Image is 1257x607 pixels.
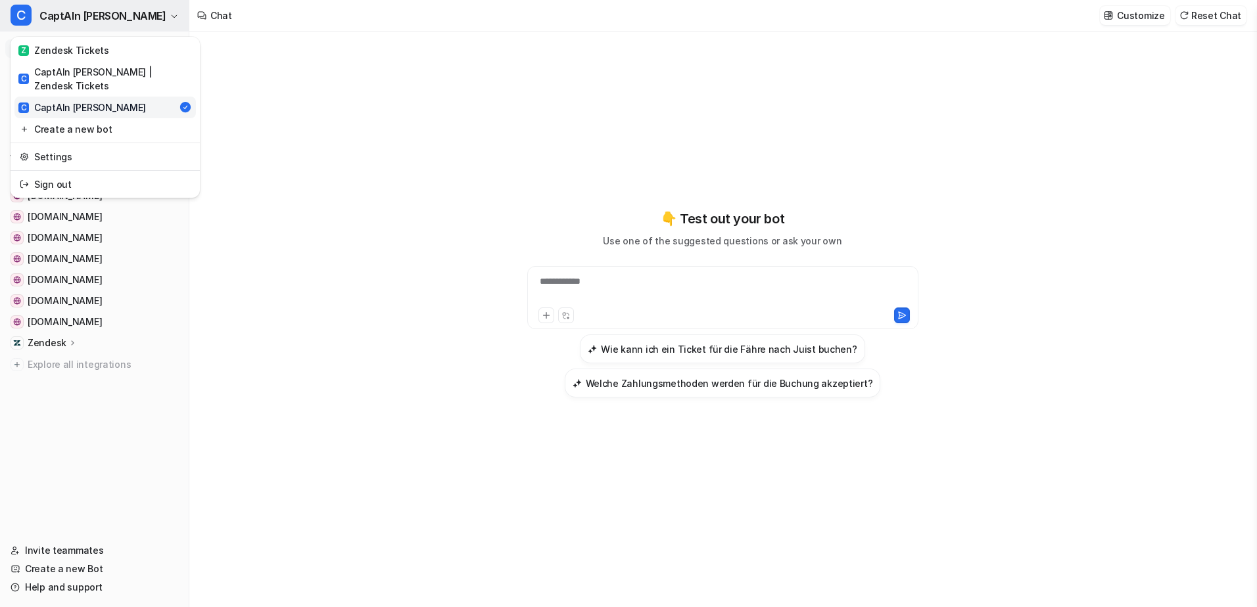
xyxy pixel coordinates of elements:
div: CaptAIn [PERSON_NAME] | Zendesk Tickets [18,65,192,93]
img: reset [20,150,29,164]
span: C [11,5,32,26]
span: CaptAIn [PERSON_NAME] [39,7,166,25]
a: Sign out [14,173,196,195]
a: Create a new bot [14,118,196,140]
span: C [18,102,29,113]
div: CCaptAIn [PERSON_NAME] [11,37,200,198]
a: Settings [14,146,196,168]
img: reset [20,177,29,191]
span: Z [18,45,29,56]
img: reset [20,122,29,136]
span: C [18,74,29,84]
div: Zendesk Tickets [18,43,109,57]
div: CaptAIn [PERSON_NAME] [18,101,146,114]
